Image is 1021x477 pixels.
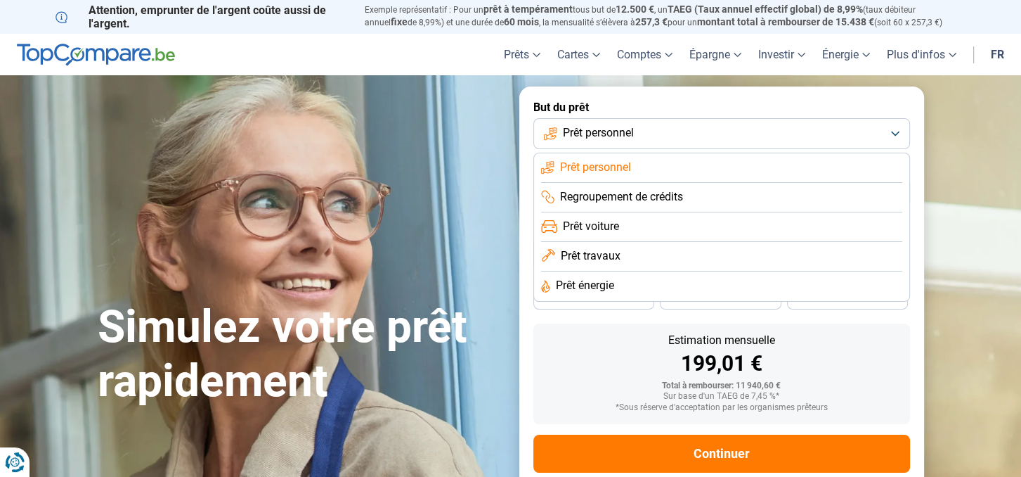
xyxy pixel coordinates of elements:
[563,219,619,234] span: Prêt voiture
[17,44,175,66] img: TopCompare
[549,34,609,75] a: Cartes
[561,248,620,264] span: Prêt travaux
[697,16,874,27] span: montant total à rembourser de 15.438 €
[545,392,899,402] div: Sur base d'un TAEG de 7,45 %*
[750,34,814,75] a: Investir
[504,16,539,27] span: 60 mois
[56,4,348,30] p: Attention, emprunter de l'argent coûte aussi de l'argent.
[681,34,750,75] a: Épargne
[495,34,549,75] a: Prêts
[533,101,910,114] label: But du prêt
[533,435,910,473] button: Continuer
[98,300,502,409] h1: Simulez votre prêt rapidement
[609,34,681,75] a: Comptes
[545,403,899,413] div: *Sous réserve d'acceptation par les organismes prêteurs
[391,16,408,27] span: fixe
[814,34,878,75] a: Énergie
[635,16,668,27] span: 257,3 €
[545,381,899,391] div: Total à rembourser: 11 940,60 €
[483,4,573,15] span: prêt à tempérament
[545,353,899,374] div: 199,01 €
[578,295,609,303] span: 36 mois
[533,118,910,149] button: Prêt personnel
[982,34,1013,75] a: fr
[616,4,654,15] span: 12.500 €
[832,295,863,303] span: 24 mois
[365,4,966,29] p: Exemple représentatif : Pour un tous but de , un (taux débiteur annuel de 8,99%) et une durée de ...
[668,4,863,15] span: TAEG (Taux annuel effectif global) de 8,99%
[545,335,899,346] div: Estimation mensuelle
[556,278,614,293] span: Prêt énergie
[563,125,634,141] span: Prêt personnel
[878,34,965,75] a: Plus d'infos
[705,295,736,303] span: 30 mois
[560,189,683,205] span: Regroupement de crédits
[560,160,631,175] span: Prêt personnel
